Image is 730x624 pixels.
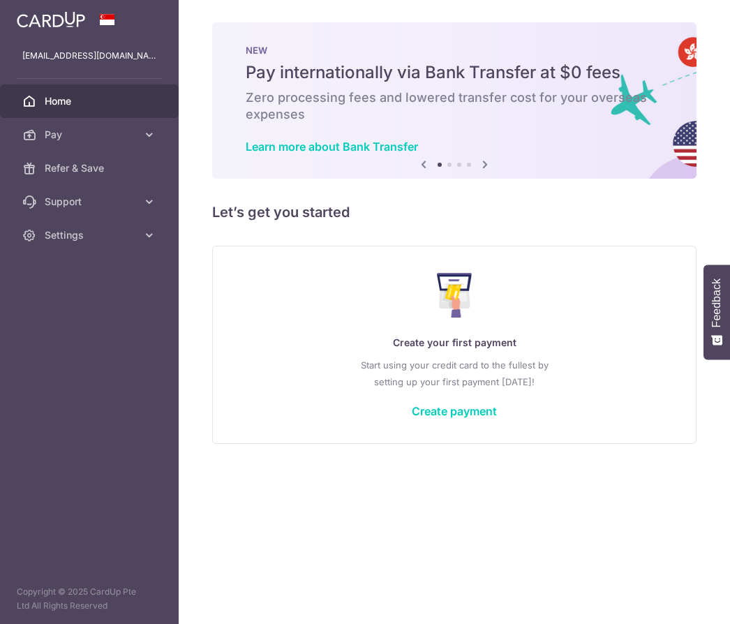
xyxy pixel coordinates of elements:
[710,278,723,327] span: Feedback
[212,22,697,179] img: Bank transfer banner
[17,11,85,28] img: CardUp
[212,201,697,223] h5: Let’s get you started
[241,357,668,390] p: Start using your credit card to the fullest by setting up your first payment [DATE]!
[241,334,668,351] p: Create your first payment
[703,265,730,359] button: Feedback - Show survey
[246,45,663,56] p: NEW
[22,49,156,63] p: [EMAIL_ADDRESS][DOMAIN_NAME]
[246,140,418,154] a: Learn more about Bank Transfer
[246,89,663,123] h6: Zero processing fees and lowered transfer cost for your overseas expenses
[437,273,472,318] img: Make Payment
[45,128,137,142] span: Pay
[45,195,137,209] span: Support
[45,161,137,175] span: Refer & Save
[45,94,137,108] span: Home
[412,404,497,418] a: Create payment
[45,228,137,242] span: Settings
[246,61,663,84] h5: Pay internationally via Bank Transfer at $0 fees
